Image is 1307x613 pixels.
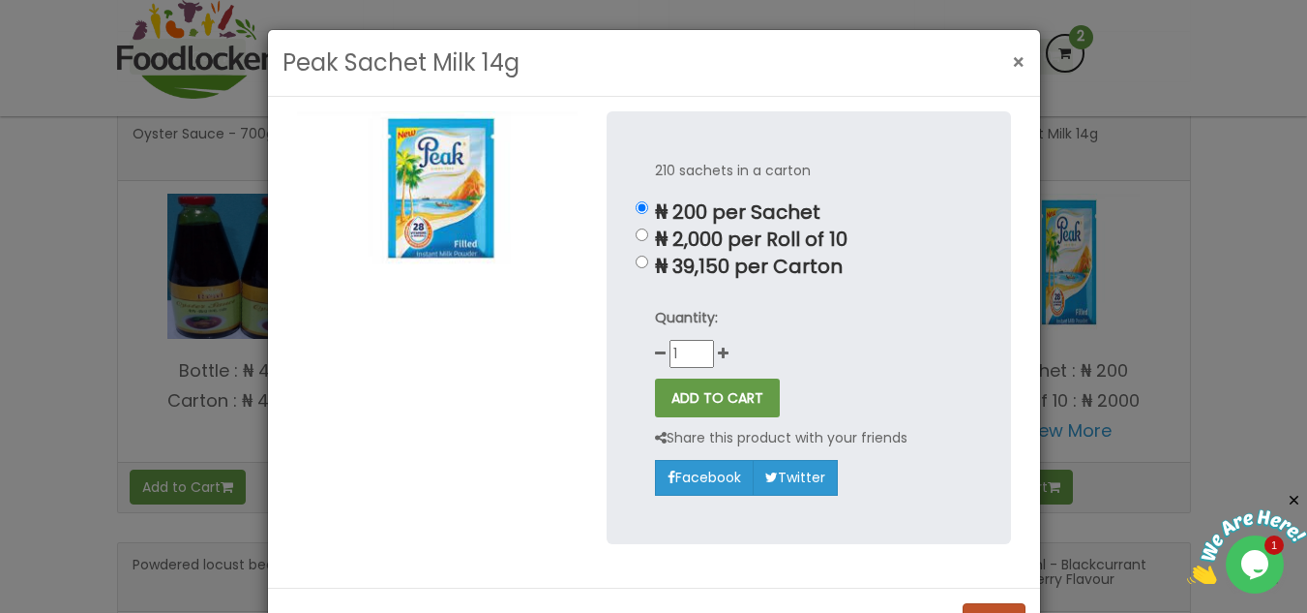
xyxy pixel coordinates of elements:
[636,229,648,241] input: ₦ 2,000 per Roll of 10
[655,256,963,278] p: ₦ 39,150 per Carton
[636,201,648,214] input: ₦ 200 per Sachet
[655,308,718,327] strong: Quantity:
[636,256,648,268] input: ₦ 39,150 per Carton
[655,379,780,417] button: ADD TO CART
[1012,48,1025,77] span: ×
[1002,43,1035,82] button: Close
[1187,492,1307,584] iframe: chat widget
[655,160,963,182] p: 210 sachets in a carton
[297,111,578,274] img: Peak Sachet Milk 14g
[753,460,838,495] a: Twitter
[655,427,907,449] p: Share this product with your friends
[655,460,754,495] a: Facebook
[282,45,520,81] h3: Peak Sachet Milk 14g
[655,201,963,224] p: ₦ 200 per Sachet
[655,229,963,251] p: ₦ 2,000 per Roll of 10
